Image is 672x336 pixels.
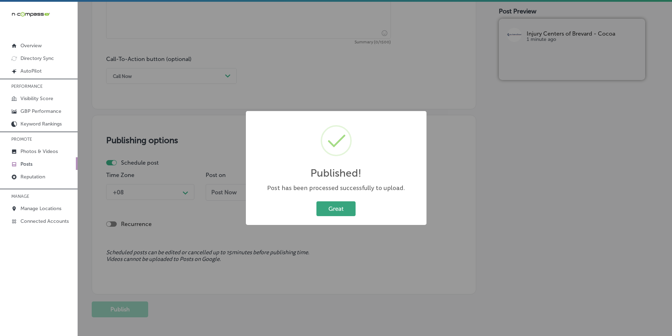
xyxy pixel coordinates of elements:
[20,43,42,49] p: Overview
[20,68,42,74] p: AutoPilot
[20,206,61,212] p: Manage Locations
[20,96,53,102] p: Visibility Score
[20,55,54,61] p: Directory Sync
[20,218,69,224] p: Connected Accounts
[316,201,356,216] button: Great
[11,11,50,18] img: 660ab0bf-5cc7-4cb8-ba1c-48b5ae0f18e60NCTV_CLogo_TV_Black_-500x88.png
[20,148,58,154] p: Photos & Videos
[253,184,419,193] div: Post has been processed successfully to upload.
[310,167,362,179] h2: Published!
[20,121,62,127] p: Keyword Rankings
[20,108,61,114] p: GBP Performance
[20,174,45,180] p: Reputation
[20,161,32,167] p: Posts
